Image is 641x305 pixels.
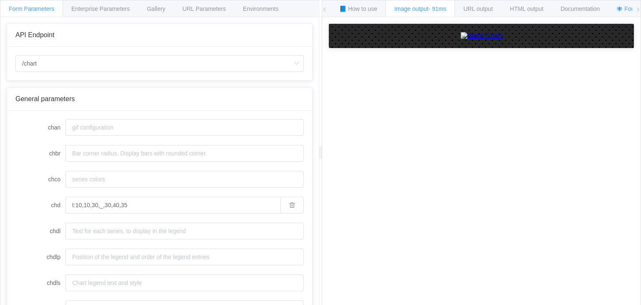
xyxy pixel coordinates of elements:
[15,223,66,239] label: chdl
[66,249,304,265] input: Position of the legend and order of the legend entries
[15,119,66,136] label: chan
[66,274,304,291] input: Chart legend text and style
[15,197,66,213] label: chd
[337,32,626,40] a: Static Chart
[243,5,279,12] span: Environments
[147,5,165,12] span: Gallery
[15,55,304,72] input: Select
[429,5,447,12] span: - 91ms
[9,5,54,12] span: Form Parameters
[15,145,66,162] label: chbr
[66,197,280,213] input: chart data
[339,5,377,12] span: 📘 How to use
[15,171,66,188] label: chco
[560,5,600,12] span: Documentation
[15,95,75,102] span: General parameters
[66,223,304,239] input: Text for each series, to display in the legend
[463,5,492,12] span: URL output
[15,31,54,38] span: API Endpoint
[66,171,304,188] input: series colors
[510,5,543,12] span: HTML output
[182,5,226,12] span: URL Parameters
[461,32,502,40] img: Static Chart
[66,119,304,136] input: gif configuration
[394,5,447,12] span: Image output
[71,5,130,12] span: Enterprise Parameters
[15,249,66,265] label: chdlp
[66,145,304,162] input: Bar corner radius. Display bars with rounded corner.
[15,274,66,291] label: chdls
